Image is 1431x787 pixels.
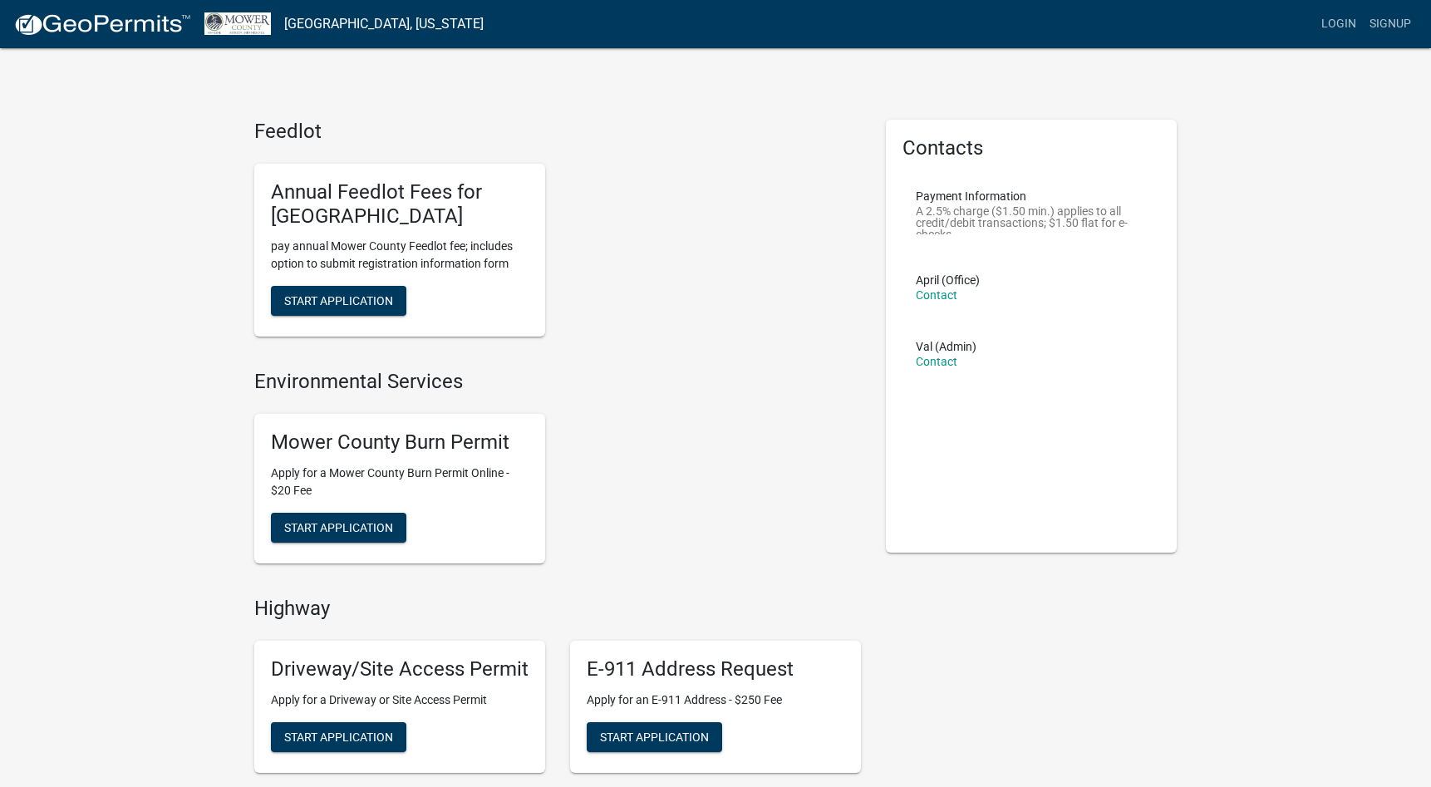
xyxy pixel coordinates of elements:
button: Start Application [271,513,406,543]
a: Login [1315,8,1363,40]
img: Mower County, Minnesota [204,12,271,35]
span: Start Application [600,730,709,743]
a: Signup [1363,8,1418,40]
button: Start Application [587,722,722,752]
p: Apply for an E-911 Address - $250 Fee [587,691,844,709]
span: Start Application [284,294,393,307]
span: Start Application [284,520,393,534]
p: Apply for a Mower County Burn Permit Online - $20 Fee [271,465,529,499]
h4: Highway [254,597,861,621]
p: pay annual Mower County Feedlot fee; includes option to submit registration information form [271,238,529,273]
h5: Mower County Burn Permit [271,430,529,455]
p: Payment Information [916,190,1147,202]
h5: Annual Feedlot Fees for [GEOGRAPHIC_DATA] [271,180,529,229]
h5: Contacts [902,136,1160,160]
p: Val (Admin) [916,341,976,352]
h5: Driveway/Site Access Permit [271,657,529,681]
h4: Environmental Services [254,370,861,394]
h5: E-911 Address Request [587,657,844,681]
p: Apply for a Driveway or Site Access Permit [271,691,529,709]
p: April (Office) [916,274,980,286]
span: Start Application [284,730,393,743]
p: A 2.5% charge ($1.50 min.) applies to all credit/debit transactions; $1.50 flat for e-checks [916,205,1147,234]
h4: Feedlot [254,120,861,144]
a: Contact [916,355,957,368]
button: Start Application [271,722,406,752]
a: Contact [916,288,957,302]
button: Start Application [271,286,406,316]
a: [GEOGRAPHIC_DATA], [US_STATE] [284,10,484,38]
